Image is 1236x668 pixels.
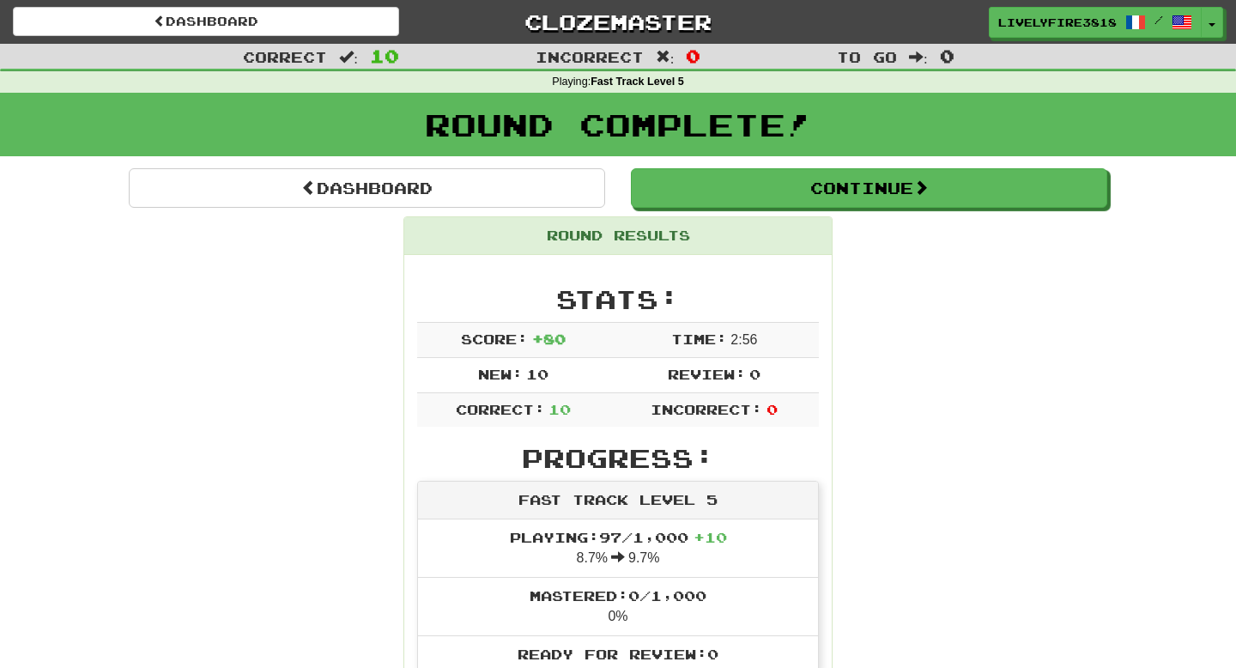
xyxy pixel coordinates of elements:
[940,46,954,66] span: 0
[418,519,818,578] li: 8.7% 9.7%
[591,76,684,88] strong: Fast Track Level 5
[13,7,399,36] a: Dashboard
[730,332,757,347] span: 2 : 56
[749,366,760,382] span: 0
[370,46,399,66] span: 10
[651,401,762,417] span: Incorrect:
[989,7,1202,38] a: LivelyFire3818 /
[129,168,605,208] a: Dashboard
[656,50,675,64] span: :
[478,366,523,382] span: New:
[671,331,727,347] span: Time:
[694,529,727,545] span: + 10
[510,529,727,545] span: Playing: 97 / 1,000
[686,46,700,66] span: 0
[461,331,528,347] span: Score:
[526,366,548,382] span: 10
[536,48,644,65] span: Incorrect
[404,217,832,255] div: Round Results
[425,7,811,37] a: Clozemaster
[532,331,566,347] span: + 80
[1154,14,1163,26] span: /
[766,401,778,417] span: 0
[998,15,1117,30] span: LivelyFire3818
[243,48,327,65] span: Correct
[339,50,358,64] span: :
[6,107,1230,142] h1: Round Complete!
[530,587,706,604] span: Mastered: 0 / 1,000
[418,482,818,519] div: Fast Track Level 5
[417,444,819,472] h2: Progress:
[631,168,1107,208] button: Continue
[518,646,718,662] span: Ready for Review: 0
[837,48,897,65] span: To go
[417,285,819,313] h2: Stats:
[456,401,545,417] span: Correct:
[548,401,571,417] span: 10
[418,577,818,636] li: 0%
[668,366,746,382] span: Review:
[909,50,928,64] span: :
